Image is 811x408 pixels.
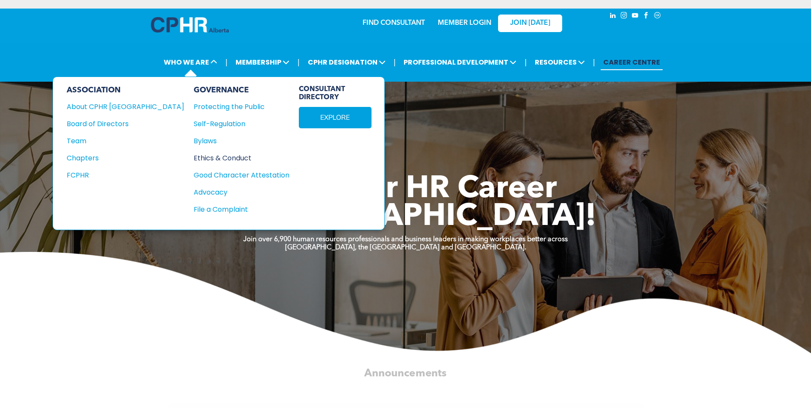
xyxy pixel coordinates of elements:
div: Advocacy [194,187,280,198]
li: | [593,53,595,71]
a: Advocacy [194,187,289,198]
a: facebook [642,11,651,22]
li: | [225,53,227,71]
li: | [394,53,396,71]
span: PROFESSIONAL DEVELOPMENT [401,54,519,70]
strong: [GEOGRAPHIC_DATA], the [GEOGRAPHIC_DATA] and [GEOGRAPHIC_DATA]. [285,244,526,251]
span: RESOURCES [532,54,587,70]
span: CONSULTANT DIRECTORY [299,86,372,102]
a: Ethics & Conduct [194,153,289,163]
a: File a Complaint [194,204,289,215]
span: Announcements [364,368,446,379]
div: Good Character Attestation [194,170,280,180]
a: MEMBER LOGIN [438,20,491,27]
a: Board of Directors [67,118,184,129]
span: CPHR DESIGNATION [305,54,388,70]
div: Board of Directors [67,118,173,129]
a: linkedin [608,11,618,22]
div: ASSOCIATION [67,86,184,95]
a: Social network [653,11,662,22]
a: Self-Regulation [194,118,289,129]
div: About CPHR [GEOGRAPHIC_DATA] [67,101,173,112]
span: Take Your HR Career [254,174,557,205]
span: To [GEOGRAPHIC_DATA]! [215,202,596,233]
a: CAREER CENTRE [601,54,663,70]
div: FCPHR [67,170,173,180]
a: FIND CONSULTANT [363,20,425,27]
a: instagram [619,11,629,22]
a: EXPLORE [299,107,372,128]
a: Team [67,136,184,146]
a: Protecting the Public [194,101,289,112]
div: File a Complaint [194,204,280,215]
div: Chapters [67,153,173,163]
a: JOIN [DATE] [498,15,562,32]
div: Ethics & Conduct [194,153,280,163]
a: Bylaws [194,136,289,146]
span: MEMBERSHIP [233,54,292,70]
a: Chapters [67,153,184,163]
strong: Join over 6,900 human resources professionals and business leaders in making workplaces better ac... [243,236,568,243]
div: GOVERNANCE [194,86,289,95]
img: A blue and white logo for cp alberta [151,17,229,33]
a: Good Character Attestation [194,170,289,180]
div: Self-Regulation [194,118,280,129]
span: JOIN [DATE] [510,19,550,27]
div: Bylaws [194,136,280,146]
a: youtube [631,11,640,22]
span: WHO WE ARE [161,54,220,70]
a: About CPHR [GEOGRAPHIC_DATA] [67,101,184,112]
div: Team [67,136,173,146]
a: FCPHR [67,170,184,180]
li: | [525,53,527,71]
li: | [298,53,300,71]
div: Protecting the Public [194,101,280,112]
